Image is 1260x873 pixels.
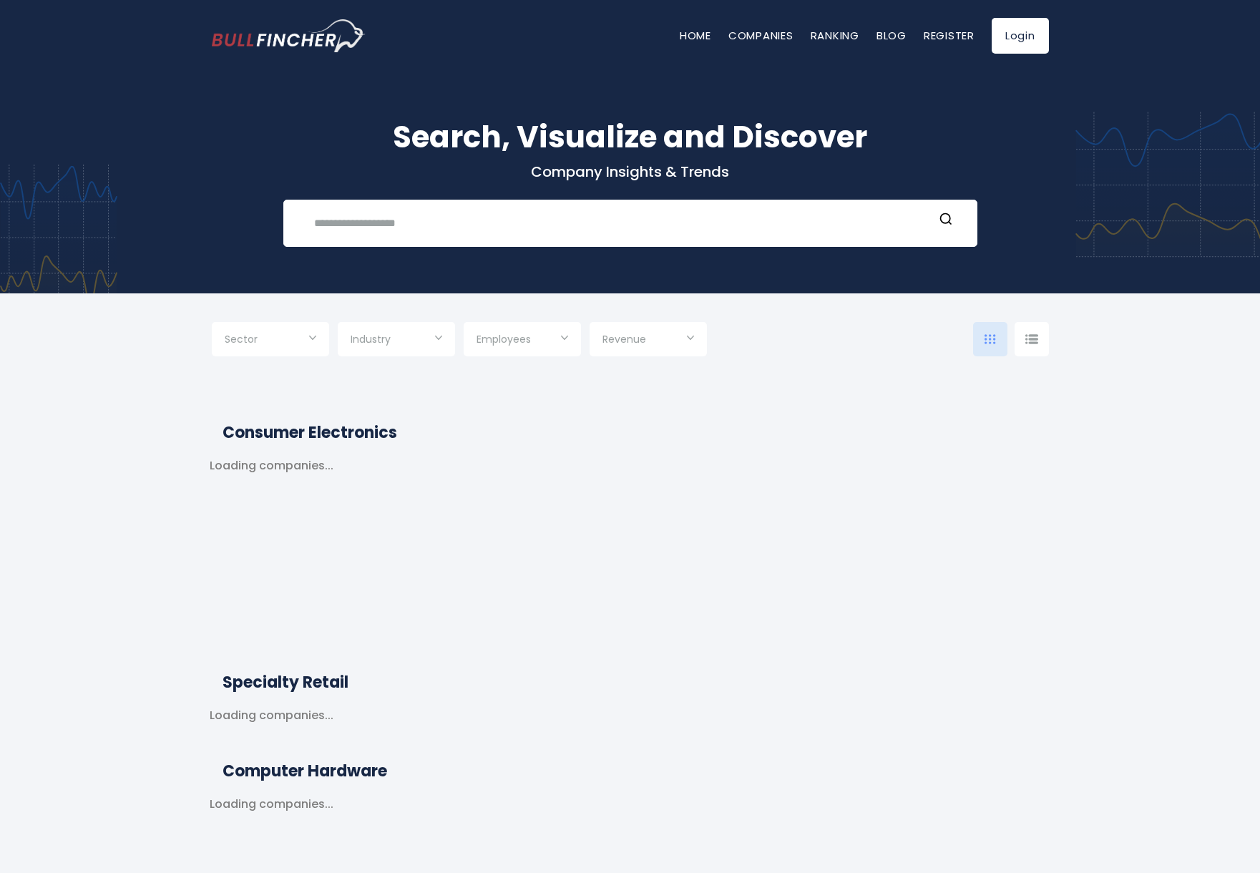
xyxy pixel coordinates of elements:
input: Selection [351,328,442,353]
a: Companies [728,28,793,43]
span: Industry [351,333,391,346]
h2: Specialty Retail [223,670,1038,694]
img: icon-comp-list-view.svg [1025,334,1038,344]
input: Selection [225,328,316,353]
input: Selection [602,328,694,353]
button: Search [937,212,955,230]
a: Blog [876,28,907,43]
p: Company Insights & Trends [212,162,1049,181]
img: icon-comp-grid.svg [985,334,996,344]
div: Loading companies... [210,459,333,635]
input: Selection [477,328,568,353]
span: Employees [477,333,531,346]
div: Loading companies... [210,708,333,723]
h2: Computer Hardware [223,759,1038,783]
img: bullfincher logo [212,19,366,52]
a: Home [680,28,711,43]
span: Sector [225,333,258,346]
a: Register [924,28,975,43]
a: Go to homepage [212,19,366,52]
a: Login [992,18,1049,54]
h2: Consumer Electronics [223,421,1038,444]
a: Ranking [811,28,859,43]
span: Revenue [602,333,646,346]
h1: Search, Visualize and Discover [212,114,1049,160]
